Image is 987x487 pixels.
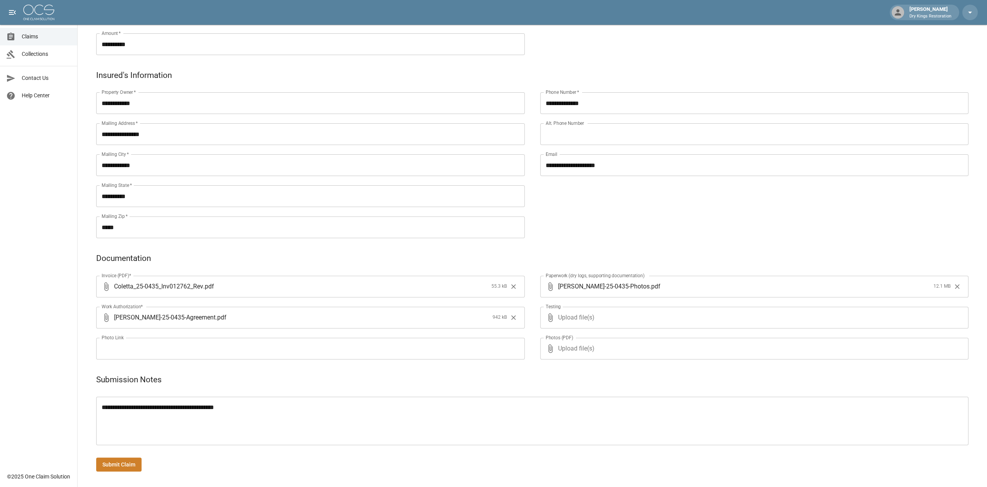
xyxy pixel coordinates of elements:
img: ocs-logo-white-transparent.png [23,5,54,20]
label: Mailing City [102,151,129,157]
div: © 2025 One Claim Solution [7,473,70,480]
button: Clear [508,312,519,323]
label: Alt. Phone Number [546,120,584,126]
label: Email [546,151,557,157]
label: Phone Number [546,89,579,95]
label: Photo Link [102,334,124,341]
label: Invoice (PDF)* [102,272,131,279]
label: Property Owner [102,89,136,95]
button: Clear [951,281,963,292]
span: . pdf [216,313,226,322]
span: 55.3 kB [491,283,507,290]
span: Collections [22,50,71,58]
button: Submit Claim [96,458,142,472]
span: 942 kB [493,314,507,321]
label: Amount [102,30,121,36]
label: Mailing State [102,182,132,188]
span: Claims [22,33,71,41]
label: Mailing Zip [102,213,128,219]
label: Testing [546,303,561,310]
span: Help Center [22,92,71,100]
button: Clear [508,281,519,292]
div: [PERSON_NAME] [906,5,954,19]
span: 12.1 MB [933,283,951,290]
span: . pdf [203,282,214,291]
p: Dry Kings Restoration [909,13,951,20]
span: Upload file(s) [558,338,948,359]
span: Contact Us [22,74,71,82]
label: Work Authorization* [102,303,143,310]
label: Mailing Address [102,120,138,126]
span: Coletta_25-0435_Inv012762_Rev [114,282,203,291]
button: open drawer [5,5,20,20]
span: [PERSON_NAME]-25-0435-Agreement [114,313,216,322]
span: [PERSON_NAME]-25-0435-Photos [558,282,650,291]
label: Paperwork (dry logs, supporting documentation) [546,272,645,279]
span: . pdf [650,282,660,291]
label: Photos (PDF) [546,334,573,341]
span: Upload file(s) [558,307,948,328]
